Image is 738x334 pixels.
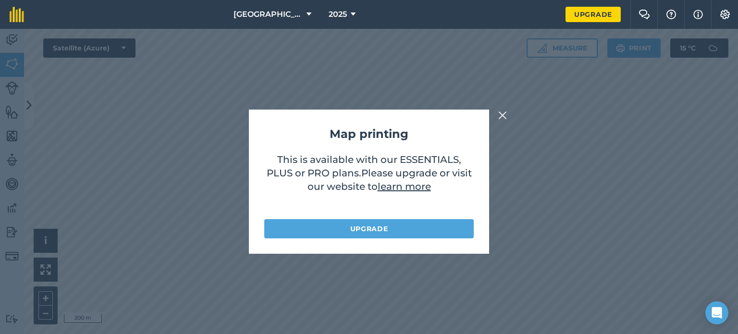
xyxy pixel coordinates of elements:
[498,110,507,121] img: svg+xml;base64,PHN2ZyB4bWxucz0iaHR0cDovL3d3dy53My5vcmcvMjAwMC9zdmciIHdpZHRoPSIyMiIgaGVpZ2h0PSIzMC...
[264,153,474,210] p: This is available with our ESSENTIALS, PLUS or PRO plans .
[693,9,703,20] img: svg+xml;base64,PHN2ZyB4bWxucz0iaHR0cDovL3d3dy53My5vcmcvMjAwMC9zdmciIHdpZHRoPSIxNyIgaGVpZ2h0PSIxNy...
[329,9,347,20] span: 2025
[307,167,472,192] span: Please upgrade or visit our website to
[234,9,303,20] span: [GEOGRAPHIC_DATA]
[639,10,650,19] img: Two speech bubbles overlapping with the left bubble in the forefront
[264,219,474,238] a: Upgrade
[10,7,24,22] img: fieldmargin Logo
[665,10,677,19] img: A question mark icon
[566,7,621,22] a: Upgrade
[705,301,728,324] div: Open Intercom Messenger
[264,125,474,143] h2: Map printing
[719,10,731,19] img: A cog icon
[378,181,431,192] a: learn more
